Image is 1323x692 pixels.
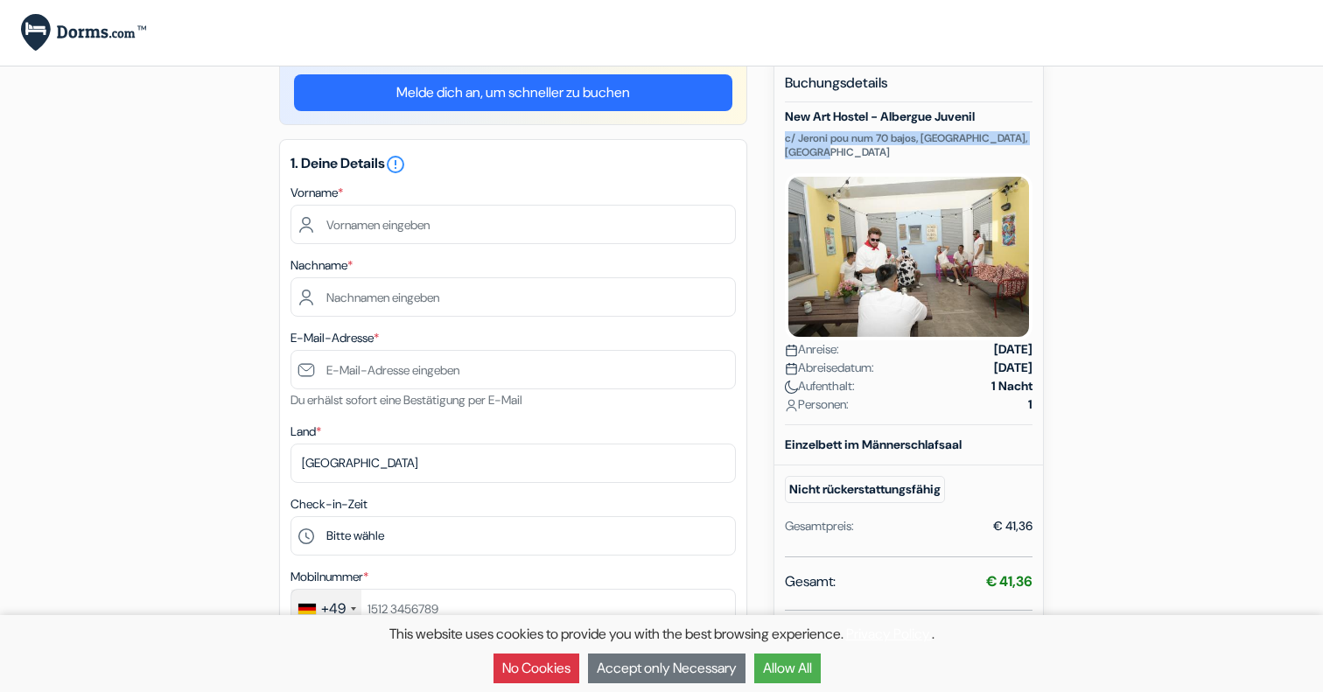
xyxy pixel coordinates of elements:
[290,495,367,514] label: Check-in-Zeit
[785,344,798,357] img: calendar.svg
[754,654,821,683] button: Allow All
[994,359,1032,377] strong: [DATE]
[588,654,745,683] button: Accept only Necessary
[994,340,1032,359] strong: [DATE]
[290,423,321,441] label: Land
[493,654,579,683] button: No Cookies
[294,74,732,111] a: Melde dich an, um schneller zu buchen
[9,624,1314,645] p: This website uses cookies to provide you with the best browsing experience. .
[290,350,736,389] input: E-Mail-Adresse eingeben
[290,256,353,275] label: Nachname
[785,437,962,452] b: Einzelbett im Männerschlafsaal
[993,517,1032,535] div: € 41,36
[290,329,379,347] label: E-Mail-Adresse
[785,74,1032,102] h5: Buchungsdetails
[385,154,406,172] a: error_outline
[785,359,874,377] span: Abreisedatum:
[385,154,406,175] i: error_outline
[21,14,146,52] img: de.Dorms.com
[1028,395,1032,414] strong: 1
[785,395,849,414] span: Personen:
[321,598,346,619] div: +49
[785,131,1032,159] p: c/ Jeroni pou num 70 bajos, [GEOGRAPHIC_DATA], [GEOGRAPHIC_DATA]
[785,399,798,412] img: user_icon.svg
[785,109,1032,124] h5: New Art Hostel - Albergue Juvenil
[290,568,368,586] label: Mobilnummer
[785,362,798,375] img: calendar.svg
[291,590,361,627] div: Germany (Deutschland): +49
[290,277,736,317] input: Nachnamen eingeben
[290,184,343,202] label: Vorname
[290,392,522,408] small: Du erhälst sofort eine Bestätigung per E-Mail
[290,589,736,628] input: 1512 3456789
[290,154,736,175] h5: 1. Deine Details
[785,517,854,535] div: Gesamtpreis:
[785,377,855,395] span: Aufenthalt:
[785,340,839,359] span: Anreise:
[785,381,798,394] img: moon.svg
[986,572,1032,591] strong: € 41,36
[785,571,836,592] span: Gesamt:
[991,377,1032,395] strong: 1 Nacht
[785,476,945,503] small: Nicht rückerstattungsfähig
[290,205,736,244] input: Vornamen eingeben
[846,625,932,643] a: Privacy Policy.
